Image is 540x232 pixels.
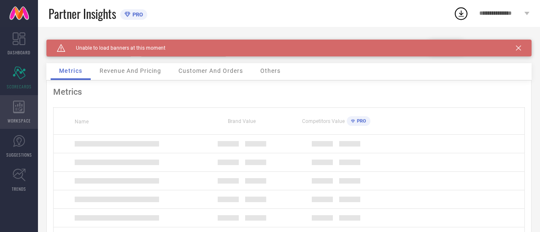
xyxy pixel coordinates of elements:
[228,118,256,124] span: Brand Value
[260,67,281,74] span: Others
[65,45,165,51] span: Unable to load banners at this moment
[130,11,143,18] span: PRO
[8,49,30,56] span: DASHBOARD
[7,83,32,90] span: SCORECARDS
[12,186,26,192] span: TRENDS
[178,67,243,74] span: Customer And Orders
[454,6,469,21] div: Open download list
[75,119,89,125] span: Name
[49,5,116,22] span: Partner Insights
[100,67,161,74] span: Revenue And Pricing
[53,87,525,97] div: Metrics
[59,67,82,74] span: Metrics
[46,40,131,45] div: Brand
[355,118,366,124] span: PRO
[6,152,32,158] span: SUGGESTIONS
[302,118,345,124] span: Competitors Value
[8,117,31,124] span: WORKSPACE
